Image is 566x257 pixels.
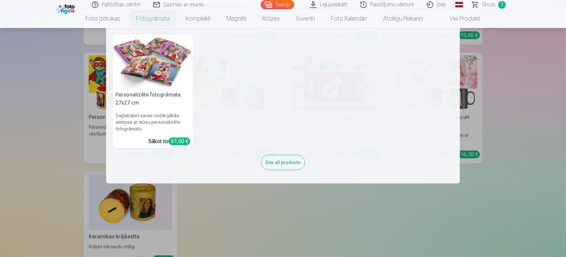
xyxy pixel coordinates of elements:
[113,35,193,148] a: Personalizēta fotogrāmata 27x27 cmPersonalizēta fotogrāmata 27x27 cmSaglabājiet savas visdārgākās...
[288,9,323,28] a: Suvenīri
[323,9,375,28] a: Foto kalendāri
[169,137,190,145] div: 37,00 €
[113,88,193,110] h5: Personalizēta fotogrāmata 27x27 cm
[498,1,506,9] span: 7
[431,9,489,28] a: Visi produkti
[113,110,193,135] h6: Saglabājiet savas visdārgākās atmiņas ar mūsu personalizēto fotogrāmatu
[113,35,193,88] img: Personalizēta fotogrāmata 27x27 cm
[219,9,255,28] a: Magnēti
[261,158,305,165] a: See all products
[78,9,128,28] a: Foto izdrukas
[56,3,76,14] img: /fa1
[178,9,219,28] a: Komplekti
[255,9,288,28] a: Krūzes
[261,155,305,170] div: See all products
[482,1,495,9] span: Grozs
[148,137,190,145] div: Sākot no
[375,9,431,28] a: Atslēgu piekariņi
[128,9,178,28] a: Fotogrāmata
